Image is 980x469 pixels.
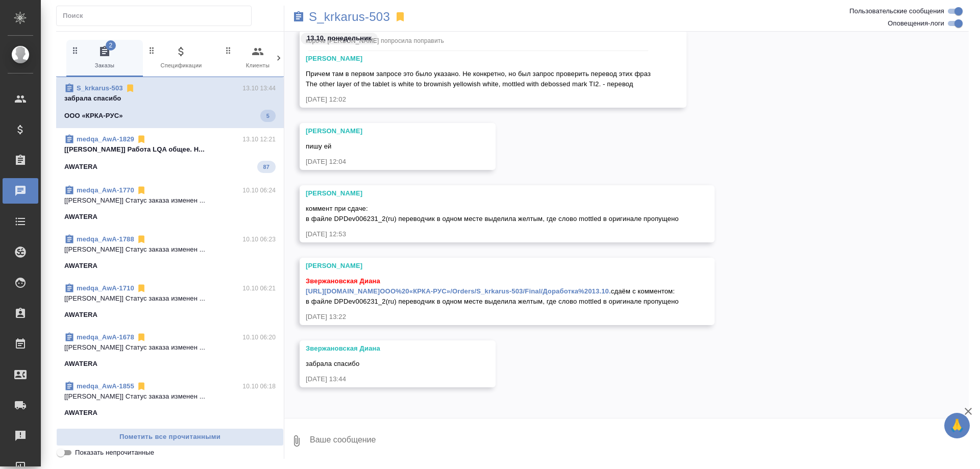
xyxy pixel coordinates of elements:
[125,83,135,93] svg: Отписаться
[306,54,651,64] div: [PERSON_NAME]
[56,128,284,179] div: medqa_AwA-182913.10 12:21[[PERSON_NAME]] Работа LQA общее. Н...AWATERA87
[948,415,966,436] span: 🙏
[77,84,123,92] a: S_krkarus-503
[70,45,80,55] svg: Зажми и перетащи, чтобы поменять порядок вкладок
[56,228,284,277] div: medqa_AwA-178810.10 06:23[[PERSON_NAME]] Статус заказа изменен ...AWATERA
[242,283,276,293] p: 10.10 06:21
[64,195,276,206] p: [[PERSON_NAME]] Статус заказа изменен ...
[64,261,97,271] p: AWATERA
[136,332,146,342] svg: Отписаться
[136,185,146,195] svg: Отписаться
[309,12,390,22] a: S_krkarus-503
[56,326,284,375] div: medqa_AwA-167810.10 06:20[[PERSON_NAME]] Статус заказа изменен ...AWATERA
[64,244,276,255] p: [[PERSON_NAME]] Статус заказа изменен ...
[77,284,134,292] a: medqa_AwA-1710
[147,45,215,70] span: Спецификации
[306,229,679,239] div: [DATE] 12:53
[242,134,276,144] p: 13.10 12:21
[64,342,276,353] p: [[PERSON_NAME]] Статус заказа изменен ...
[242,83,276,93] p: 13.10 13:44
[888,18,944,29] span: Оповещения-логи
[306,312,679,322] div: [DATE] 13:22
[136,234,146,244] svg: Отписаться
[56,179,284,228] div: medqa_AwA-177010.10 06:24[[PERSON_NAME]] Статус заказа изменен ...AWATERA
[63,9,251,23] input: Поиск
[64,408,97,418] p: AWATERA
[306,360,359,367] span: забрала спасибо
[849,6,944,16] span: Пользовательские сообщения
[306,277,380,285] span: Звержановская Диана
[77,186,134,194] a: medqa_AwA-1770
[64,391,276,402] p: [[PERSON_NAME]] Статус заказа изменен ...
[944,413,970,438] button: 🙏
[75,448,154,458] span: Показать непрочитанные
[306,142,332,150] span: пишу ей
[62,431,278,443] span: Пометить все прочитанными
[136,283,146,293] svg: Отписаться
[70,45,139,70] span: Заказы
[56,428,284,446] button: Пометить все прочитанными
[64,111,123,121] p: ООО «КРКА-РУС»
[56,375,284,424] div: medqa_AwA-185510.10 06:18[[PERSON_NAME]] Статус заказа изменен ...AWATERA
[64,293,276,304] p: [[PERSON_NAME]] Статус заказа изменен ...
[56,77,284,128] div: S_krkarus-50313.10 13:44забрала спасибоООО «КРКА-РУС»5
[242,234,276,244] p: 10.10 06:23
[64,144,276,155] p: [[PERSON_NAME]] Работа LQA общее. Н...
[306,94,651,105] div: [DATE] 12:02
[64,93,276,104] p: забрала спасибо
[224,45,292,70] span: Клиенты
[307,33,372,43] p: 13.10, понедельник
[260,111,276,121] span: 5
[147,45,157,55] svg: Зажми и перетащи, чтобы поменять порядок вкладок
[306,374,460,384] div: [DATE] 13:44
[257,162,276,172] span: 87
[306,157,460,167] div: [DATE] 12:04
[306,70,651,88] span: Причем там в первом запросе это было указано. Не конкретно, но был запрос проверить перевод этих ...
[77,135,134,143] a: medqa_AwA-1829
[306,261,679,271] div: [PERSON_NAME]
[306,188,679,199] div: [PERSON_NAME]
[106,40,116,51] span: 2
[77,235,134,243] a: medqa_AwA-1788
[64,162,97,172] p: AWATERA
[242,381,276,391] p: 10.10 06:18
[64,310,97,320] p: AWATERA
[306,126,460,136] div: [PERSON_NAME]
[64,359,97,369] p: AWATERA
[136,381,146,391] svg: Отписаться
[224,45,233,55] svg: Зажми и перетащи, чтобы поменять порядок вкладок
[242,185,276,195] p: 10.10 06:24
[136,134,146,144] svg: Отписаться
[306,287,611,295] a: [URL][DOMAIN_NAME]ООО%20«КРКА-РУС»/Orders/S_krkarus-503/Final/Доработка%2013.10.
[306,343,460,354] div: Звержановская Диана
[64,212,97,222] p: AWATERA
[306,277,679,305] span: сдаём с комментом: в файле DPDev006231_2(ru) переводчик в одном месте выделила желтым, где слово ...
[56,277,284,326] div: medqa_AwA-171010.10 06:21[[PERSON_NAME]] Статус заказа изменен ...AWATERA
[77,333,134,341] a: medqa_AwA-1678
[77,382,134,390] a: medqa_AwA-1855
[306,205,679,223] span: коммент при сдаче: в файле DPDev006231_2(ru) переводчик в одном месте выделила желтым, где слово ...
[242,332,276,342] p: 10.10 06:20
